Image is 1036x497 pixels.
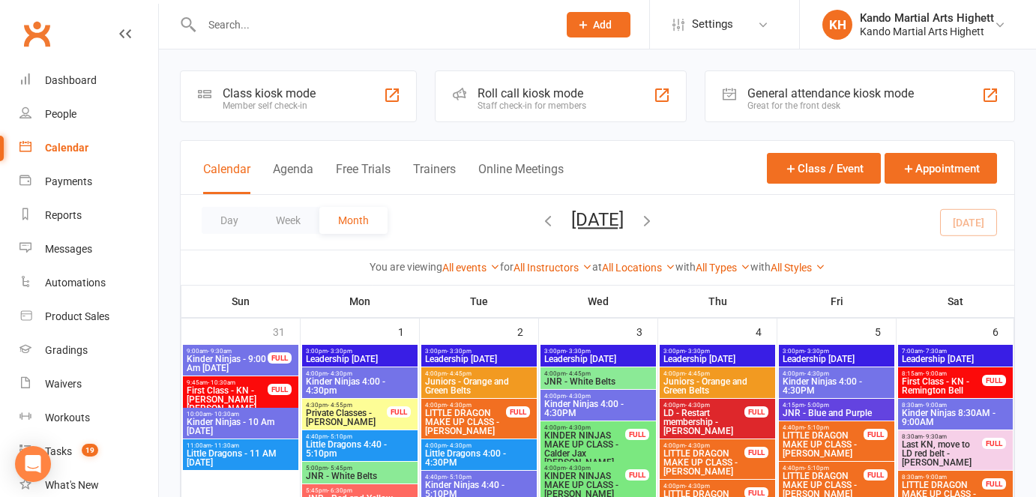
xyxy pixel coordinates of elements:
[211,442,239,449] span: - 11:30am
[982,438,1006,449] div: FULL
[923,474,947,481] span: - 9:00am
[901,370,984,377] span: 8:15am
[804,402,829,409] span: - 5:00pm
[45,108,76,120] div: People
[424,402,507,409] span: 4:00pm
[782,424,864,431] span: 4:40pm
[305,370,415,377] span: 4:00pm
[636,319,657,343] div: 3
[901,409,1011,427] span: Kinder Ninjas 8:30AM - 9:00AM
[328,402,352,409] span: - 4:55pm
[593,19,612,31] span: Add
[982,478,1006,490] div: FULL
[747,86,914,100] div: General attendance kiosk mode
[447,402,472,409] span: - 4:30pm
[398,319,419,343] div: 1
[424,442,534,449] span: 4:00pm
[885,153,997,184] button: Appointment
[514,262,592,274] a: All Instructors
[328,370,352,377] span: - 4:30pm
[685,442,710,449] span: - 4:30pm
[897,286,1014,317] th: Sat
[305,487,415,494] span: 5:45pm
[822,10,852,40] div: KH
[777,286,897,317] th: Fri
[675,261,696,273] strong: with
[602,262,675,274] a: All Locations
[442,262,500,274] a: All events
[424,377,534,395] span: Juniors - Orange and Green Belts
[543,424,626,431] span: 4:00pm
[273,162,313,194] button: Agenda
[767,153,881,184] button: Class / Event
[208,348,232,355] span: - 9:30am
[539,286,658,317] th: Wed
[19,266,158,300] a: Automations
[273,319,300,343] div: 31
[186,355,268,373] span: Kinder Ninjas - 9:00 Am [DATE]
[901,474,984,481] span: 8:30am
[901,377,984,395] span: First Class - KN - Remington Bell
[208,379,235,386] span: - 10:30am
[305,433,415,440] span: 4:40pm
[45,344,88,356] div: Gradings
[663,377,772,395] span: Juniors - Orange and Green Belts
[543,400,653,418] span: Kinder Ninjas 4:00 - 4:30PM
[447,474,472,481] span: - 5:10pm
[305,348,415,355] span: 3:00pm
[685,348,710,355] span: - 3:30pm
[305,377,415,395] span: Kinder Ninjas 4:00 - 4:30pm
[19,199,158,232] a: Reports
[478,162,564,194] button: Online Meetings
[566,465,591,472] span: - 4:30pm
[328,433,352,440] span: - 5:10pm
[747,100,914,111] div: Great for the front desk
[19,97,158,131] a: People
[257,207,319,234] button: Week
[696,262,750,274] a: All Types
[744,406,768,418] div: FULL
[186,418,295,436] span: Kinder Ninjas - 10 Am [DATE]
[625,469,649,481] div: FULL
[19,232,158,266] a: Messages
[19,401,158,435] a: Workouts
[424,348,534,355] span: 3:00pm
[45,175,92,187] div: Payments
[305,440,415,458] span: Little Dragons 4:40 - 5:10pm
[45,74,97,86] div: Dashboard
[268,352,292,364] div: FULL
[45,445,72,457] div: Tasks
[923,370,947,377] span: - 9:00am
[45,209,82,221] div: Reports
[223,100,316,111] div: Member self check-in
[202,207,257,234] button: Day
[782,409,891,418] span: JNR - Blue and Purple
[993,319,1014,343] div: 6
[223,86,316,100] div: Class kiosk mode
[901,355,1011,364] span: Leadership [DATE]
[782,465,864,472] span: 4:40pm
[658,286,777,317] th: Thu
[663,449,745,476] span: LITTLE DRAGON MAKE UP CLASS - [PERSON_NAME]
[19,64,158,97] a: Dashboard
[901,440,984,467] span: Last KN, move to LD red belt - [PERSON_NAME]
[424,474,534,481] span: 4:40pm
[45,142,88,154] div: Calendar
[424,409,507,436] span: LITTLE DRAGON MAKE UP CLASS - [PERSON_NAME]
[181,286,301,317] th: Sun
[186,442,295,449] span: 11:00am
[804,370,829,377] span: - 4:30pm
[782,402,891,409] span: 4:15pm
[447,348,472,355] span: - 3:30pm
[782,377,891,395] span: Kinder Ninjas 4:00 - 4:30PM
[543,377,653,386] span: JNR - White Belts
[19,131,158,165] a: Calendar
[663,409,745,436] span: LD - Restart membership - [PERSON_NAME]
[45,479,99,491] div: What's New
[305,355,415,364] span: Leadership [DATE]
[663,402,745,409] span: 4:00pm
[186,379,268,386] span: 9:45am
[543,370,653,377] span: 4:00pm
[370,261,442,273] strong: You are viewing
[860,11,994,25] div: Kando Martial Arts Highett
